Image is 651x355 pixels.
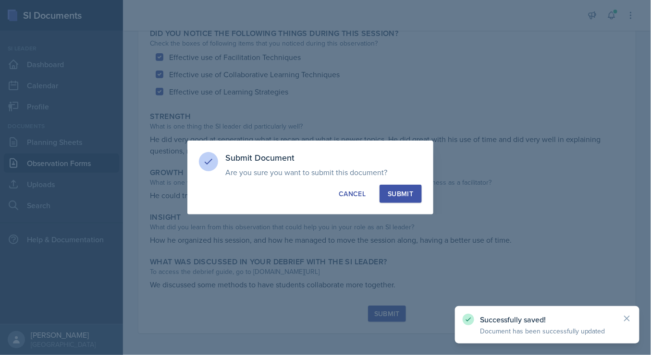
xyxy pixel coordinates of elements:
h3: Submit Document [226,152,422,164]
p: Are you sure you want to submit this document? [226,167,422,177]
div: Cancel [339,189,366,199]
div: Submit [388,189,413,199]
button: Cancel [331,185,374,203]
button: Submit [380,185,421,203]
p: Successfully saved! [480,315,614,324]
p: Document has been successfully updated [480,326,614,336]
